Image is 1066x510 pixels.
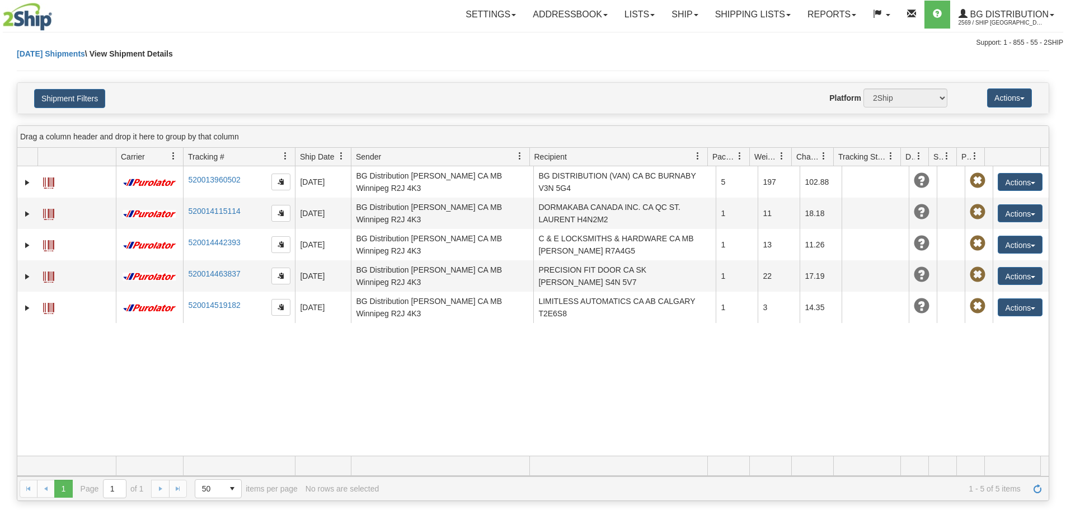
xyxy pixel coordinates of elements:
a: Label [43,235,54,253]
span: Pickup Not Assigned [970,298,985,314]
a: Expand [22,240,33,251]
span: Tracking Status [838,151,887,162]
img: 11 - Purolator [121,241,178,250]
iframe: chat widget [1040,198,1065,312]
a: Lists [616,1,663,29]
a: Expand [22,302,33,314]
span: Ship Date [300,151,334,162]
a: Tracking Status filter column settings [881,147,900,166]
a: Delivery Status filter column settings [909,147,928,166]
a: Refresh [1029,480,1046,498]
a: Shipping lists [707,1,799,29]
td: 14.35 [800,292,842,323]
td: [DATE] [295,292,351,323]
td: 22 [758,260,800,292]
img: logo2569.jpg [3,3,52,31]
a: 520014442393 [188,238,240,247]
span: Pickup Not Assigned [970,173,985,189]
span: Shipment Issues [933,151,943,162]
td: 1 [716,229,758,260]
label: Platform [829,92,861,104]
td: BG Distribution [PERSON_NAME] CA MB Winnipeg R2J 4K3 [351,260,533,292]
td: BG DISTRIBUTION (VAN) CA BC BURNABY V3N 5G4 [533,166,716,198]
a: 520014115114 [188,207,240,216]
span: Charge [796,151,820,162]
a: Ship Date filter column settings [332,147,351,166]
a: Expand [22,177,33,188]
td: 1 [716,292,758,323]
td: 197 [758,166,800,198]
span: Unknown [914,298,929,314]
a: 520014519182 [188,301,240,310]
span: \ View Shipment Details [85,49,173,58]
div: Support: 1 - 855 - 55 - 2SHIP [3,38,1063,48]
button: Shipment Filters [34,89,105,108]
a: Label [43,266,54,284]
a: Shipment Issues filter column settings [937,147,956,166]
td: 1 [716,260,758,292]
td: [DATE] [295,260,351,292]
button: Actions [998,204,1042,222]
a: Label [43,298,54,316]
a: Label [43,204,54,222]
td: 11 [758,198,800,229]
span: 50 [202,483,217,494]
div: grid grouping header [17,126,1049,148]
span: Tracking # [188,151,224,162]
span: Pickup Not Assigned [970,236,985,251]
span: Recipient [534,151,567,162]
img: 11 - Purolator [121,304,178,312]
td: [DATE] [295,166,351,198]
button: Actions [998,267,1042,285]
a: Settings [457,1,524,29]
td: 13 [758,229,800,260]
span: Unknown [914,173,929,189]
a: Reports [799,1,865,29]
a: Packages filter column settings [730,147,749,166]
span: Unknown [914,236,929,251]
td: BG Distribution [PERSON_NAME] CA MB Winnipeg R2J 4K3 [351,229,533,260]
a: BG Distribution 2569 / Ship [GEOGRAPHIC_DATA] [950,1,1063,29]
td: C & E LOCKSMITHS & HARDWARE CA MB [PERSON_NAME] R7A4G5 [533,229,716,260]
span: Unknown [914,204,929,220]
a: Ship [663,1,706,29]
a: 520014463837 [188,269,240,278]
span: Delivery Status [905,151,915,162]
span: BG Distribution [968,10,1049,19]
td: 102.88 [800,166,842,198]
span: Pickup Not Assigned [970,204,985,220]
button: Copy to clipboard [271,299,290,316]
a: Addressbook [524,1,616,29]
span: Sender [356,151,381,162]
a: [DATE] Shipments [17,49,85,58]
td: 18.18 [800,198,842,229]
a: Pickup Status filter column settings [965,147,984,166]
td: BG Distribution [PERSON_NAME] CA MB Winnipeg R2J 4K3 [351,166,533,198]
td: [DATE] [295,229,351,260]
a: Recipient filter column settings [688,147,707,166]
img: 11 - Purolator [121,179,178,187]
img: 11 - Purolator [121,210,178,218]
a: Expand [22,271,33,282]
button: Copy to clipboard [271,268,290,284]
span: 2569 / Ship [GEOGRAPHIC_DATA] [959,17,1042,29]
td: 11.26 [800,229,842,260]
button: Copy to clipboard [271,236,290,253]
td: LIMITLESS AUTOMATICS CA AB CALGARY T2E6S8 [533,292,716,323]
a: Expand [22,208,33,219]
button: Actions [998,298,1042,316]
span: Page sizes drop down [195,479,242,498]
input: Page 1 [104,480,126,498]
td: 1 [716,198,758,229]
td: 3 [758,292,800,323]
span: Page of 1 [81,479,144,498]
td: 17.19 [800,260,842,292]
span: Packages [712,151,736,162]
span: Pickup Not Assigned [970,267,985,283]
a: Label [43,172,54,190]
a: Charge filter column settings [814,147,833,166]
img: 11 - Purolator [121,273,178,281]
button: Copy to clipboard [271,205,290,222]
button: Actions [998,173,1042,191]
button: Copy to clipboard [271,174,290,190]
